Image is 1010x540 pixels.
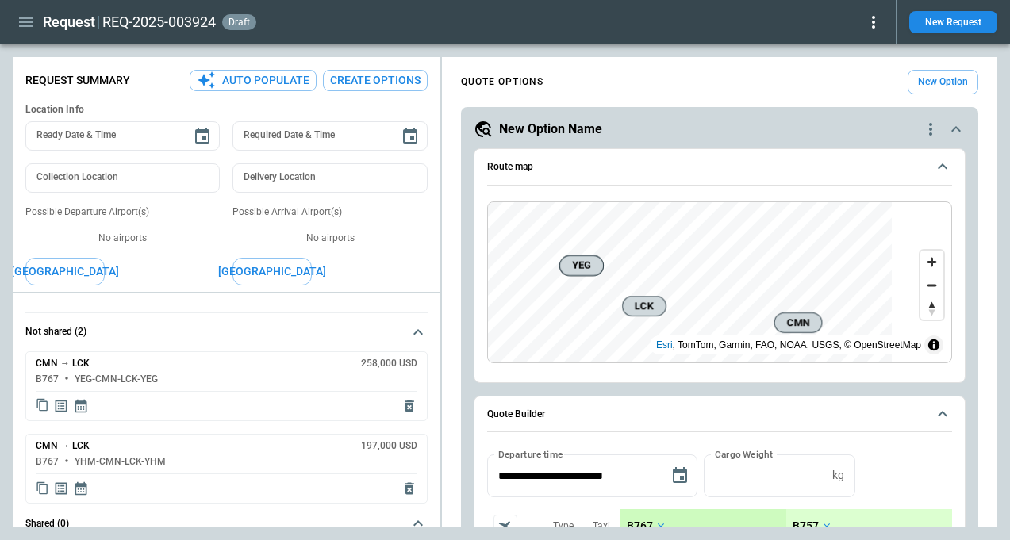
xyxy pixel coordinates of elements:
[553,519,574,533] p: Type
[25,327,86,337] h6: Not shared (2)
[25,258,105,285] button: [GEOGRAPHIC_DATA]
[488,202,892,362] canvas: Map
[664,460,696,492] button: Choose date, selected date is Sep 24, 2025
[487,162,533,172] h6: Route map
[36,358,90,369] h6: CMN → LCK
[361,358,417,369] h6: 258,000 USD
[920,274,943,297] button: Zoom out
[186,121,218,152] button: Choose date
[394,121,426,152] button: Choose date
[36,374,59,385] h6: B767
[487,201,952,363] div: Route map
[920,297,943,320] button: Reset bearing to north
[401,398,417,414] span: Delete quote
[656,337,921,353] div: , TomTom, Garmin, FAO, NOAA, USGS, © OpenStreetMap
[190,70,317,91] button: Auto Populate
[73,398,89,414] span: Display quote schedule
[43,13,95,32] h1: Request
[36,398,49,414] span: Copy quote content
[499,121,602,138] h5: New Option Name
[361,441,417,451] h6: 197,000 USD
[487,396,952,433] button: Quote Builder
[498,447,563,461] label: Departure time
[102,13,216,32] h2: REQ-2025-003924
[793,519,819,533] p: B757
[73,481,89,496] span: Display quote schedule
[566,258,597,274] span: YEG
[75,374,158,385] h6: YEG-CMN-LCK-YEG
[474,120,966,139] button: New Option Namequote-option-actions
[493,515,517,538] span: Aircraft selection
[921,120,940,139] div: quote-option-actions
[53,481,69,496] span: Display detailed quote content
[593,519,610,533] p: Taxi
[656,339,673,350] a: Esri
[25,519,69,529] h6: Shared (0)
[25,313,428,351] button: Not shared (2)
[25,232,220,245] p: No airports
[627,519,653,533] p: B767
[53,398,69,414] span: Display detailed quote content
[36,457,59,467] h6: B767
[36,441,90,451] h6: CMN → LCK
[25,205,220,219] p: Possible Departure Airport(s)
[715,447,773,461] label: Cargo Weight
[232,205,427,219] p: Possible Arrival Airport(s)
[25,351,428,504] div: Not shared (2)
[487,149,952,186] button: Route map
[232,258,312,285] button: [GEOGRAPHIC_DATA]
[487,409,545,419] h6: Quote Builder
[832,469,844,482] p: kg
[401,481,417,496] span: Delete quote
[323,70,428,91] button: Create Options
[920,251,943,274] button: Zoom in
[629,298,659,314] span: LCK
[225,17,253,28] span: draft
[924,335,943,354] summary: Toggle attribution
[909,11,997,33] button: New Request
[461,79,543,86] h4: QUOTE OPTIONS
[232,232,427,245] p: No airports
[25,74,130,87] p: Request Summary
[781,315,815,331] span: CMN
[25,104,428,116] h6: Location Info
[36,481,49,496] span: Copy quote content
[75,457,166,467] h6: YHM-CMN-LCK-YHM
[908,70,978,94] button: New Option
